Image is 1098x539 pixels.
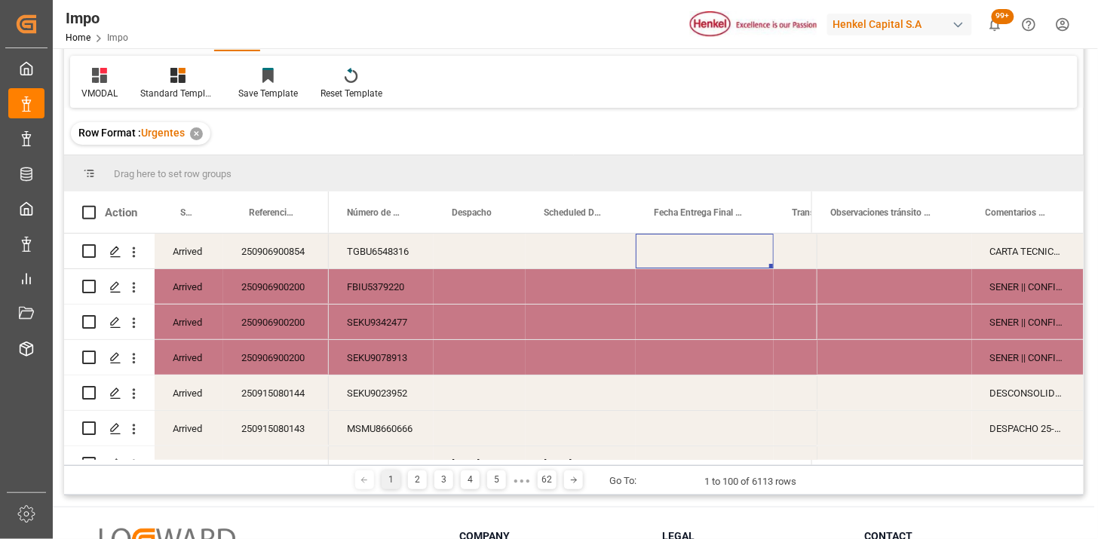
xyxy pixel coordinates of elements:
[64,375,329,411] div: Press SPACE to select this row.
[817,269,1084,305] div: Press SPACE to select this row.
[64,411,329,446] div: Press SPACE to select this row.
[827,10,978,38] button: Henkel Capital S.A
[66,7,128,29] div: Impo
[223,305,329,339] div: 250906900200
[978,8,1012,41] button: show 100 new notifications
[972,446,1084,481] div: N/A
[830,207,936,218] span: Observaciones tránsito última milla
[155,340,223,375] div: Arrived
[155,305,223,339] div: Arrived
[817,446,1084,482] div: Press SPACE to select this row.
[817,411,1084,446] div: Press SPACE to select this row.
[155,375,223,410] div: Arrived
[155,411,223,446] div: Arrived
[223,269,329,304] div: 250906900200
[140,87,216,100] div: Standard Templates
[64,340,329,375] div: Press SPACE to select this row.
[817,340,1084,375] div: Press SPACE to select this row.
[141,127,185,139] span: Urgentes
[792,207,863,218] span: Transporte Nal. (Nombre#Caja)
[487,470,506,489] div: 5
[434,446,526,481] div: [DATE]
[774,446,895,481] div: TAE
[329,411,434,446] div: MSMU8660666
[408,470,427,489] div: 2
[526,446,636,481] div: [DATE]
[66,32,90,43] a: Home
[1012,8,1046,41] button: Help Center
[347,207,402,218] span: Número de Contenedor
[654,207,742,218] span: Fecha Entrega Final en [GEOGRAPHIC_DATA]
[986,207,1047,218] span: Comentarios Contenedor
[329,234,434,268] div: TGBU6548316
[180,207,192,218] span: Status
[817,375,1084,411] div: Press SPACE to select this row.
[817,305,1084,340] div: Press SPACE to select this row.
[64,305,329,340] div: Press SPACE to select this row.
[972,269,1084,304] div: SENER || CONFIRMACIÓN FA Y/O DESCRIPCIÓN PEDIMENTO (AA RECHAZA PROCEDER COMO EN OPERACIONES ANTER...
[114,168,232,179] span: Drag here to set row groups
[538,470,557,489] div: 62
[64,269,329,305] div: Press SPACE to select this row.
[105,206,137,219] div: Action
[329,305,434,339] div: SEKU9342477
[972,340,1084,375] div: SENER || CONFIRMACIÓN FA Y/O DESCRIPCIÓN PEDIMENTO (AA RECHAZA PROCEDER COMO EN OPERACIONES ANTER...
[78,127,141,139] span: Row Format :
[704,474,796,489] div: 1 to 100 of 6113 rows
[972,305,1084,339] div: SENER || CONFIRMACIÓN FA Y/O DESCRIPCIÓN PEDIMENTO (AA RECHAZA PROCEDER COMO EN OPERACIONES ANTER...
[190,127,203,140] div: ✕
[155,446,223,481] div: Arrived
[223,375,329,410] div: 250915080144
[249,207,297,218] span: Referencia Leschaco
[155,269,223,304] div: Arrived
[81,87,118,100] div: VMODAL
[382,470,400,489] div: 1
[329,340,434,375] div: SEKU9078913
[223,411,329,446] div: 250915080143
[690,11,817,38] img: Henkel%20logo.jpg_1689854090.jpg
[972,411,1084,446] div: DESPACHO 25-SEPT.
[223,446,329,481] div: 251015080049
[461,470,480,489] div: 4
[321,87,382,100] div: Reset Template
[329,269,434,304] div: FBIU5379220
[972,234,1084,268] div: CARTA TECNICA | INSTRUCCIONES DE ENTREGA
[223,340,329,375] div: 250906900200
[64,446,329,482] div: Press SPACE to select this row.
[329,375,434,410] div: SEKU9023952
[434,470,453,489] div: 3
[817,234,1084,269] div: Press SPACE to select this row.
[827,14,972,35] div: Henkel Capital S.A
[609,473,636,488] div: Go To:
[992,9,1014,24] span: 99+
[329,446,434,481] div: MSMU8660666
[223,234,329,268] div: 250906900854
[155,234,223,268] div: Arrived
[544,207,604,218] span: Scheduled Delivery Date
[452,207,492,218] span: Despacho
[64,234,329,269] div: Press SPACE to select this row.
[514,475,530,486] div: ● ● ●
[972,375,1084,410] div: DESCONSOLIDACIÓN 23-SEPT. ETIQUETAS SOLICITADAS
[238,87,298,100] div: Save Template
